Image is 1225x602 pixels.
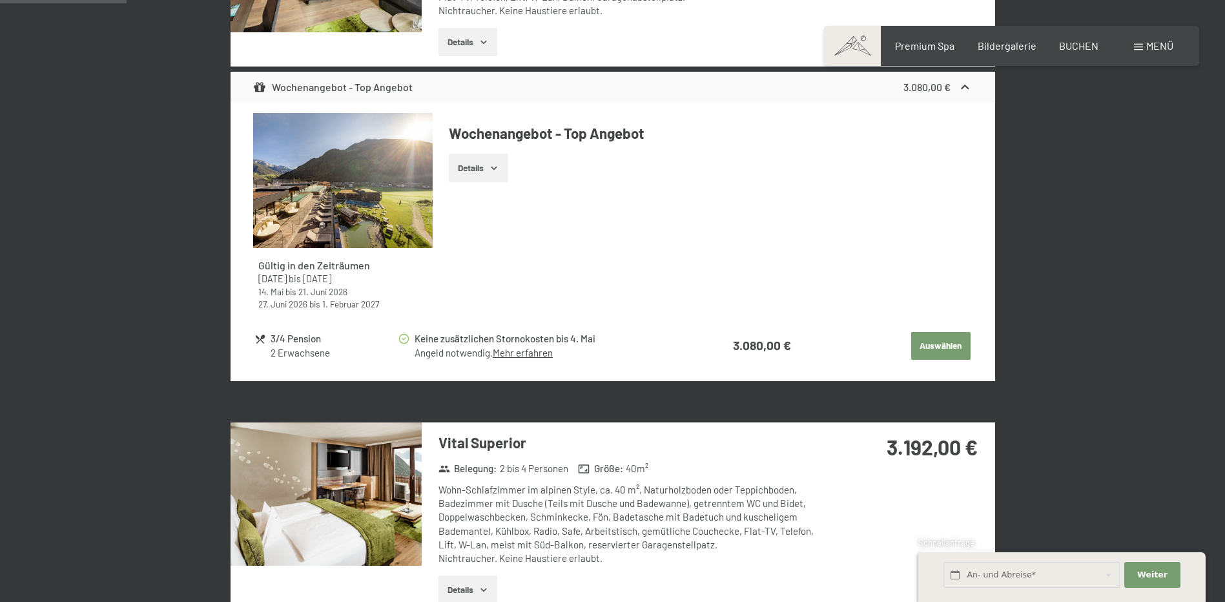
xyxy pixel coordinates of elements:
[258,298,307,309] time: 27.06.2026
[626,462,648,475] span: 40 m²
[903,81,951,93] strong: 3.080,00 €
[500,462,568,475] span: 2 bis 4 Personen
[231,72,995,103] div: Wochenangebot - Top Angebot3.080,00 €
[493,347,553,358] a: Mehr erfahren
[887,435,978,459] strong: 3.192,00 €
[578,462,623,475] strong: Größe :
[253,79,413,95] div: Wochenangebot - Top Angebot
[1124,562,1180,588] button: Weiter
[258,273,287,284] time: 31.08.2025
[449,154,508,182] button: Details
[438,433,823,453] h3: Vital Superior
[1059,39,1098,52] a: BUCHEN
[438,462,497,475] strong: Belegung :
[258,298,427,310] div: bis
[258,286,283,297] time: 14.05.2026
[1146,39,1173,52] span: Menü
[895,39,954,52] a: Premium Spa
[303,273,331,284] time: 12.04.2026
[231,422,422,566] img: mss_renderimg.php
[911,332,971,360] button: Auswählen
[978,39,1036,52] a: Bildergalerie
[438,483,823,566] div: Wohn-Schlafzimmer im alpinen Style, ca. 40 m², Naturholzboden oder Teppichboden, Badezimmer mit D...
[415,346,683,360] div: Angeld notwendig.
[298,286,347,297] time: 21.06.2026
[258,285,427,298] div: bis
[253,113,433,248] img: mss_renderimg.php
[438,28,497,56] button: Details
[271,346,396,360] div: 2 Erwachsene
[271,331,396,346] div: 3/4 Pension
[1137,569,1168,581] span: Weiter
[258,273,427,285] div: bis
[415,331,683,346] div: Keine zusätzlichen Stornokosten bis 4. Mai
[733,338,791,353] strong: 3.080,00 €
[918,537,974,548] span: Schnellanfrage
[322,298,379,309] time: 01.02.2027
[258,259,370,271] strong: Gültig in den Zeiträumen
[449,123,972,143] h4: Wochenangebot - Top Angebot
